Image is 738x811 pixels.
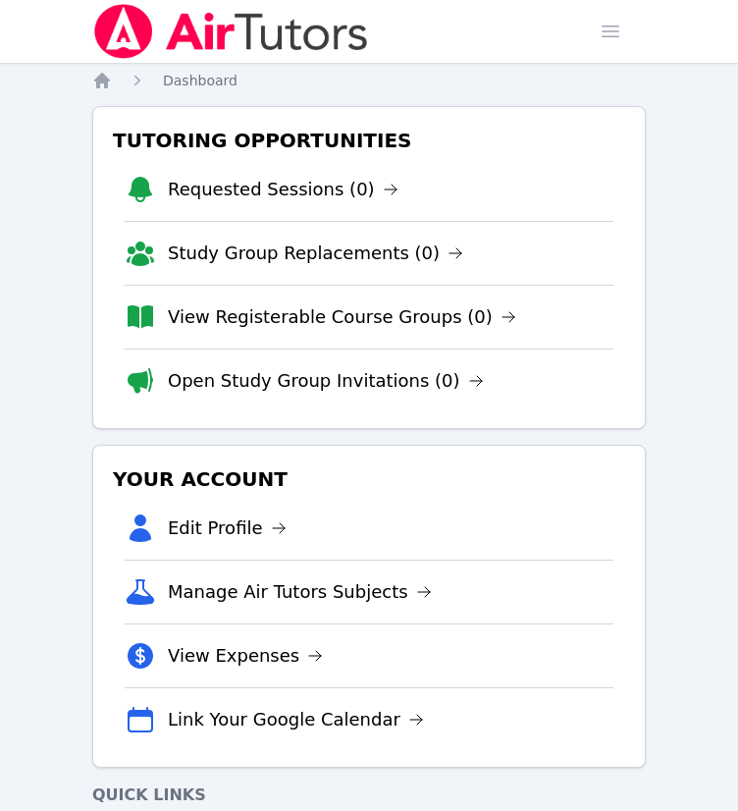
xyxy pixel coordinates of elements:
a: Open Study Group Invitations (0) [168,367,484,395]
h3: Your Account [109,461,629,497]
a: View Expenses [168,642,323,670]
a: Requested Sessions (0) [168,176,398,203]
a: Link Your Google Calendar [168,706,424,733]
a: View Registerable Course Groups (0) [168,303,516,331]
span: Dashboard [163,73,237,88]
a: Dashboard [163,71,237,90]
a: Edit Profile [168,514,287,542]
h4: Quick Links [92,784,646,807]
h3: Tutoring Opportunities [109,123,629,158]
img: Air Tutors [92,4,370,59]
nav: Breadcrumb [92,71,646,90]
a: Manage Air Tutors Subjects [168,578,432,606]
a: Study Group Replacements (0) [168,240,463,267]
